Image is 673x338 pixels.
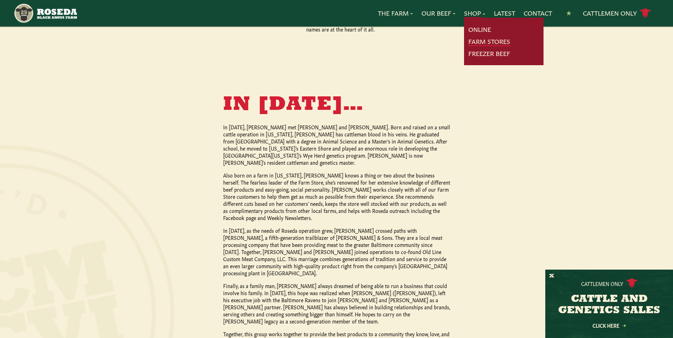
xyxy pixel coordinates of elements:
p: In [DATE], as the needs of Roseda operation grew, [PERSON_NAME] crossed paths with [PERSON_NAME],... [223,227,450,276]
a: Our Beef [421,9,456,18]
p: Cattlemen Only [581,280,623,287]
a: Latest [494,9,515,18]
img: cattle-icon.svg [626,278,638,288]
img: https://roseda.com/wp-content/uploads/2021/05/roseda-25-header.png [13,3,77,24]
a: Freezer Beef [468,49,510,58]
p: Also born on a farm in [US_STATE], [PERSON_NAME] knows a thing or two about the business herself.... [223,171,450,221]
button: X [549,272,554,280]
a: Farm Stores [468,37,510,46]
a: Click Here [577,323,641,328]
p: Finally, as a family man, [PERSON_NAME] always dreamed of being able to run a business that could... [223,282,450,325]
p: In [DATE], [PERSON_NAME] met [PERSON_NAME] and [PERSON_NAME]. Born and raised on a small cattle o... [223,123,450,166]
a: Contact [524,9,552,18]
a: Online [468,25,491,34]
a: Cattlemen Only [583,7,651,19]
h3: CATTLE AND GENETICS SALES [554,294,664,316]
a: Shop [464,9,485,18]
a: The Farm [378,9,413,18]
h2: In [DATE]… [223,95,450,115]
